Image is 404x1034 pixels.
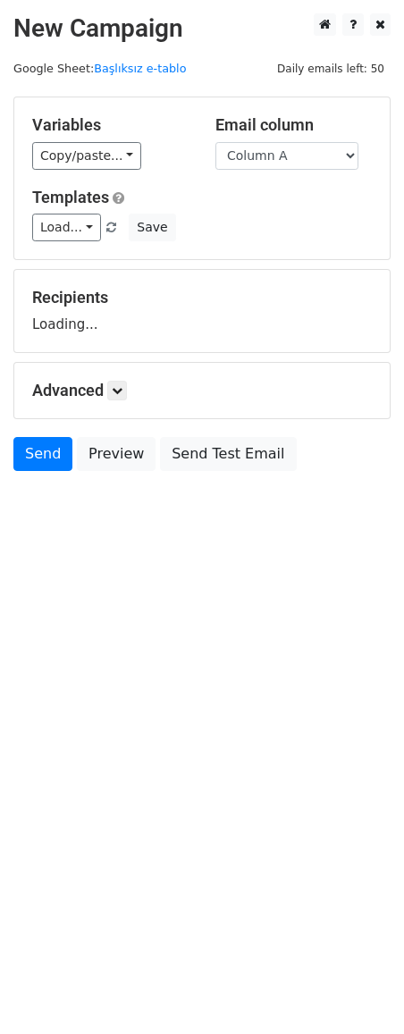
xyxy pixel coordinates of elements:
button: Save [129,214,175,241]
h5: Advanced [32,381,372,400]
a: Daily emails left: 50 [271,62,391,75]
a: Başlıksız e-tablo [94,62,186,75]
a: Load... [32,214,101,241]
span: Daily emails left: 50 [271,59,391,79]
a: Templates [32,188,109,206]
small: Google Sheet: [13,62,186,75]
h5: Variables [32,115,189,135]
h2: New Campaign [13,13,391,44]
div: Loading... [32,288,372,334]
a: Copy/paste... [32,142,141,170]
a: Send [13,437,72,471]
a: Send Test Email [160,437,296,471]
h5: Recipients [32,288,372,307]
h5: Email column [215,115,372,135]
a: Preview [77,437,156,471]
